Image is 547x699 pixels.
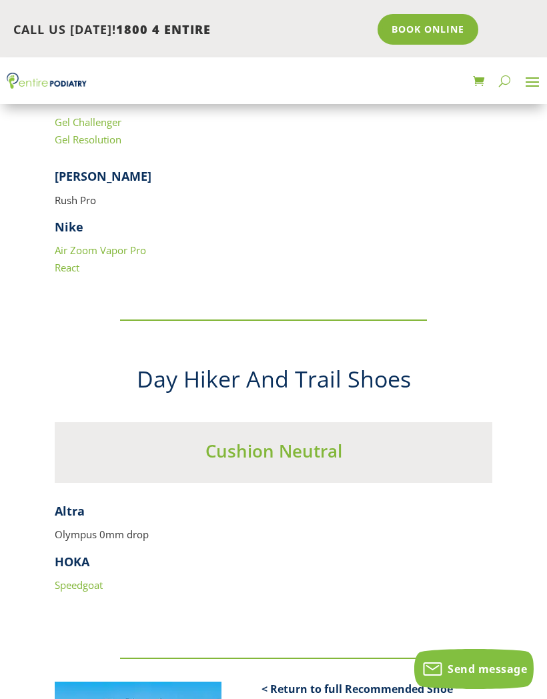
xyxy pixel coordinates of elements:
p: Rush Pro [55,192,492,219]
a: Book Online [378,14,478,45]
strong: Nike [55,219,83,235]
h2: Day Hiker And Trail Shoes [55,364,492,402]
a: Speedgoat [55,578,103,592]
a: Gel Resolution [55,133,121,146]
strong: [PERSON_NAME] [55,168,151,184]
a: React [55,261,79,274]
span: 1800 4 ENTIRE [116,21,211,37]
span: Send message [448,662,527,676]
strong: Altra [55,503,85,519]
button: Send message [414,649,534,689]
a: Air Zoom Vapor Pro [55,243,146,257]
p: CALL US [DATE]! [13,21,368,39]
a: Gel Challenger [55,115,121,129]
h3: Cushion Neutral [55,439,492,470]
strong: HOKA [55,554,89,570]
p: Olympus 0mm drop [55,526,492,554]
